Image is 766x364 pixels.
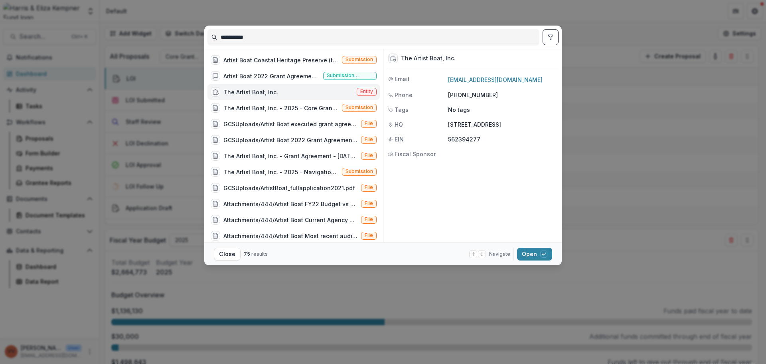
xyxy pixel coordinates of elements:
span: Submission [345,169,373,174]
p: No tags [448,105,470,114]
span: Phone [395,91,413,99]
button: toggle filters [543,29,559,45]
div: Artist Boat 2022 Grant Agreement.docx [223,72,320,80]
a: [EMAIL_ADDRESS][DOMAIN_NAME] [448,76,543,83]
div: GCSUploads/ArtistBoat_fullapplication2021.pdf [223,184,355,192]
span: Email [395,75,409,83]
span: 75 [244,251,250,257]
button: Open [517,248,552,261]
span: Submission comment [327,73,373,78]
div: Attachments/444/Artist Boat FY22 Budget vs Actuals.pdf [223,200,358,208]
span: EIN [395,135,404,143]
div: The Artist Boat, Inc. [223,88,278,96]
p: [STREET_ADDRESS] [448,120,557,129]
div: Artist Boat Coastal Heritage Preserve (the Preserve) Land Protection and Acquisition; Stewardship... [223,56,339,64]
span: File [365,185,373,190]
div: The Artist Boat, Inc. [401,55,456,62]
div: Attachments/444/Artist Boat Most recent audit - 2021.pdf [223,232,358,240]
span: HQ [395,120,403,129]
span: Entity [360,89,373,94]
p: 562394277 [448,135,557,143]
div: The Artist Boat, Inc. - 2025 - Navigation Fund Eligibility Screen [223,168,339,176]
span: File [365,217,373,222]
span: File [365,153,373,158]
span: Submission [345,57,373,62]
span: results [251,251,268,257]
span: File [365,121,373,126]
button: Close [214,248,241,261]
div: GCSUploads/Artist Boat 2022 Grant Agreement.pdf [223,136,358,144]
span: Tags [395,105,409,114]
div: Attachments/444/Artist Boat Current Agency Operating Budget - FY 2023.pdf [223,216,358,224]
p: [PHONE_NUMBER] [448,91,557,99]
span: File [365,137,373,142]
div: The Artist Boat, Inc. - 2025 - Core Grant Request [223,104,339,112]
span: File [365,233,373,238]
div: GCSUploads/Artist Boat executed grant agreement [DATE].pdf [223,120,358,128]
span: Navigate [489,251,510,258]
span: Fiscal Sponsor [395,150,436,158]
span: Submission [345,105,373,110]
span: File [365,201,373,206]
div: The Artist Boat, Inc. - Grant Agreement - [DATE]0.pdf [223,152,358,160]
